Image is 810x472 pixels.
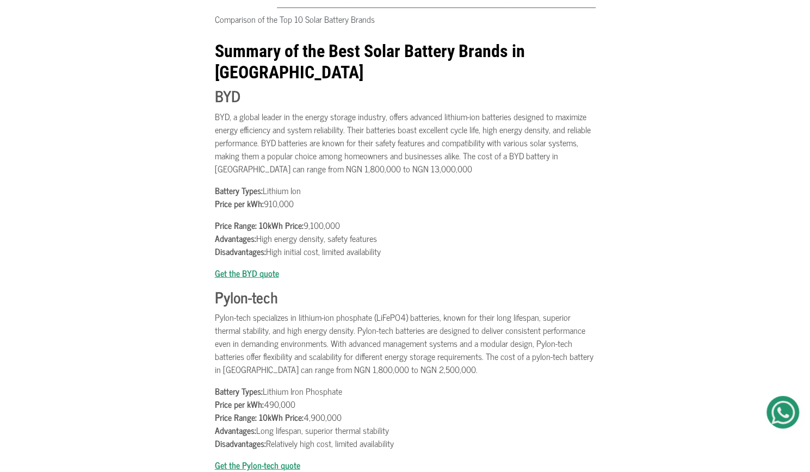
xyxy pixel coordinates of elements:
b: Battery Types: [215,384,263,398]
b: Disadvantages: [215,436,266,450]
p: Lithium Ion 910,000 [215,184,596,210]
b: Price Range: [215,410,257,424]
b: Pylon-tech [215,284,278,309]
p: 9,100,000 High energy density, safety features High initial cost, limited availability [215,219,596,258]
b: Price Range: [215,218,257,232]
b: Price per kWh: [215,397,264,411]
b: Disadvantages: [215,244,266,258]
b: 10kWh Price: [259,218,304,232]
img: Get Started On Earthbond Via Whatsapp [771,401,795,424]
b: Advantages: [215,423,256,437]
b: Summary of the Best Solar Battery Brands in [GEOGRAPHIC_DATA] [215,41,525,82]
a: Get the BYD quote [215,266,279,280]
a: Get the Pylon-tech quote [215,458,300,472]
b: Advantages: [215,231,256,245]
p: Pylon-tech specializes in lithium-ion phosphate (LiFePO4) batteries, known for their long lifespa... [215,310,596,376]
p: Lithium Iron Phosphate 490,000 4,900,000 Long lifespan, superior thermal stability Relatively hig... [215,384,596,450]
b: Price per kWh: [215,196,264,210]
b: 10kWh Price: [259,410,304,424]
b: BYD [215,83,240,108]
p: BYD, a global leader in the energy storage industry, offers advanced lithium-ion batteries design... [215,110,596,175]
b: Battery Types: [215,183,263,197]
